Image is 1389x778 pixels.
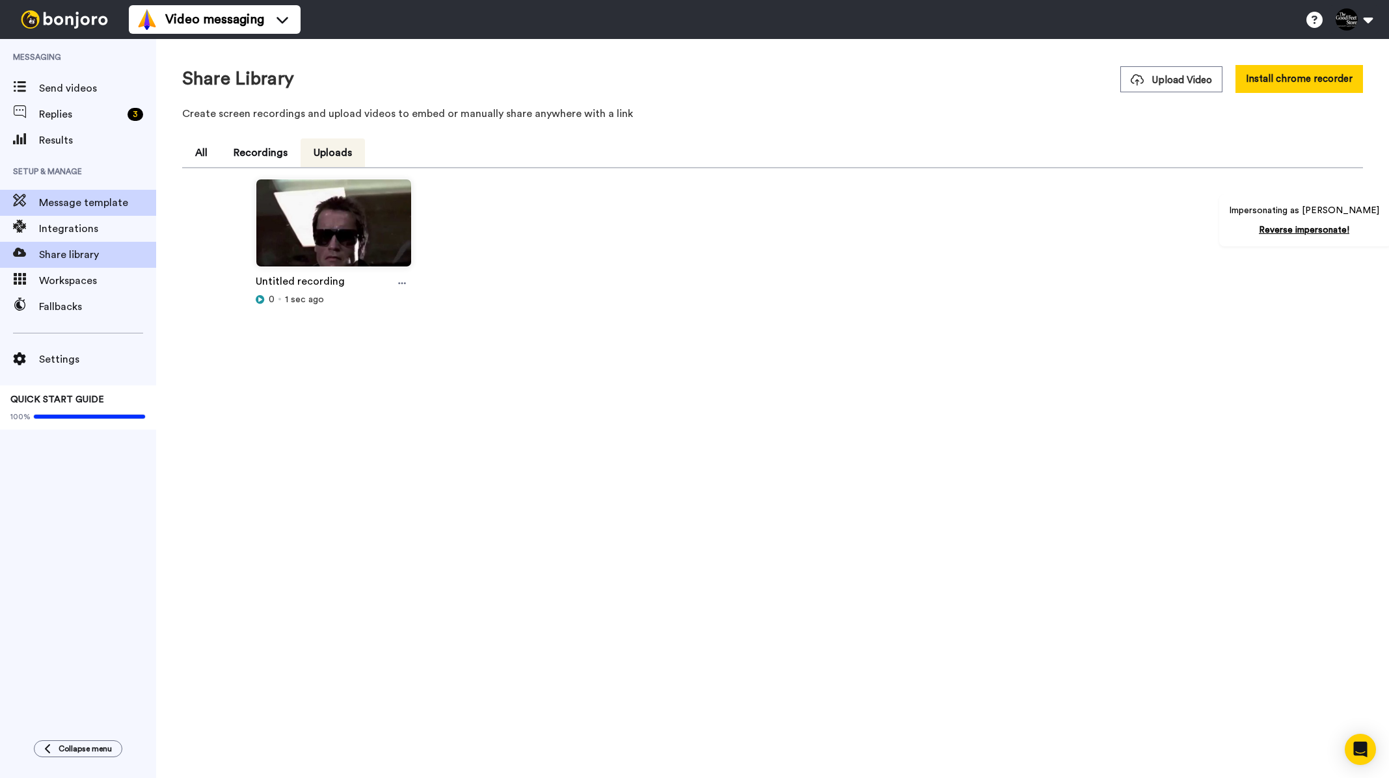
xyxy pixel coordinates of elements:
span: Collapse menu [59,744,112,754]
span: Results [39,133,156,148]
div: 1 sec ago [256,293,412,306]
span: Workspaces [39,273,156,289]
button: All [182,138,221,167]
span: Replies [39,107,122,122]
div: 3 [128,108,143,121]
img: a0bd4afb-f6bd-4358-a634-b8a116971616_thumbnail_source_1755127542.jpg [256,179,411,278]
span: Integrations [39,221,156,237]
img: bj-logo-header-white.svg [16,10,113,29]
button: Uploads [301,138,365,167]
p: Create screen recordings and upload videos to embed or manually share anywhere with a link [182,106,1363,122]
span: Video messaging [165,10,264,29]
span: Send videos [39,81,156,96]
span: 0 [269,293,275,306]
button: Recordings [221,138,301,167]
div: Open Intercom Messenger [1345,734,1376,765]
button: Install chrome recorder [1235,65,1363,93]
button: Collapse menu [34,740,122,757]
span: Upload Video [1131,73,1212,87]
span: 100% [10,411,31,422]
span: Message template [39,195,156,211]
span: Fallbacks [39,299,156,315]
span: Settings [39,352,156,367]
span: QUICK START GUIDE [10,395,104,404]
button: Upload Video [1120,66,1222,92]
p: Impersonating as [PERSON_NAME] [1229,204,1379,217]
span: Share library [39,247,156,263]
a: Untitled recording [256,274,345,293]
h1: Share Library [182,69,294,89]
a: Reverse impersonate! [1259,226,1349,235]
img: vm-color.svg [137,9,157,30]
